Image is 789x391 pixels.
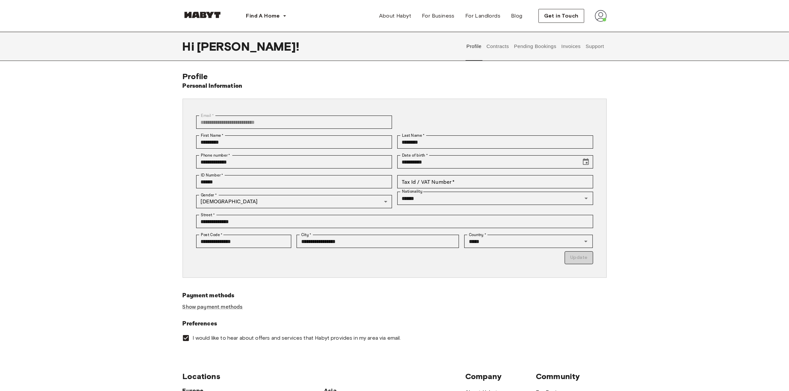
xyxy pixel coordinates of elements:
span: For Business [422,12,455,20]
label: ID Number [201,172,223,178]
a: About Habyt [374,9,417,23]
span: Blog [511,12,523,20]
label: Phone number [201,152,230,158]
label: First Name [201,132,224,138]
h6: Payment methods [183,291,607,300]
button: Contracts [486,32,510,61]
h6: Preferences [183,319,607,328]
button: Profile [466,32,482,61]
a: For Business [417,9,460,23]
h6: Personal Information [183,81,243,91]
button: Invoices [560,32,581,61]
span: Find A Home [246,12,280,20]
a: Blog [506,9,528,23]
span: [PERSON_NAME] ! [197,39,299,53]
button: Get in Touch [538,9,584,23]
label: Last Name [402,132,425,138]
span: Locations [183,371,465,381]
button: Open [581,237,591,246]
button: Find A Home [241,9,292,23]
label: Country [469,232,486,238]
div: user profile tabs [464,32,606,61]
label: Date of birth [402,152,428,158]
label: Gender [201,192,217,198]
span: Get in Touch [544,12,579,20]
span: Community [536,371,606,381]
a: Show payment methods [183,304,243,311]
span: Profile [183,72,208,81]
div: You can't change your email address at the moment. Please reach out to customer support in case y... [196,116,392,129]
button: Choose date, selected date is Jun 9, 1996 [579,155,592,169]
label: Post Code [201,232,223,238]
button: Support [585,32,605,61]
label: Street [201,212,215,218]
label: Email [201,113,214,119]
span: Company [465,371,536,381]
a: For Landlords [460,9,506,23]
button: Open [582,194,591,203]
span: I would like to hear about offers and services that Habyt provides in my area via email. [193,334,401,342]
label: City [301,232,311,238]
span: Hi [183,39,197,53]
img: avatar [595,10,607,22]
span: About Habyt [379,12,411,20]
img: Habyt [183,12,222,18]
button: Pending Bookings [513,32,557,61]
label: Nationality [402,189,423,194]
span: For Landlords [465,12,500,20]
div: [DEMOGRAPHIC_DATA] [196,195,392,208]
